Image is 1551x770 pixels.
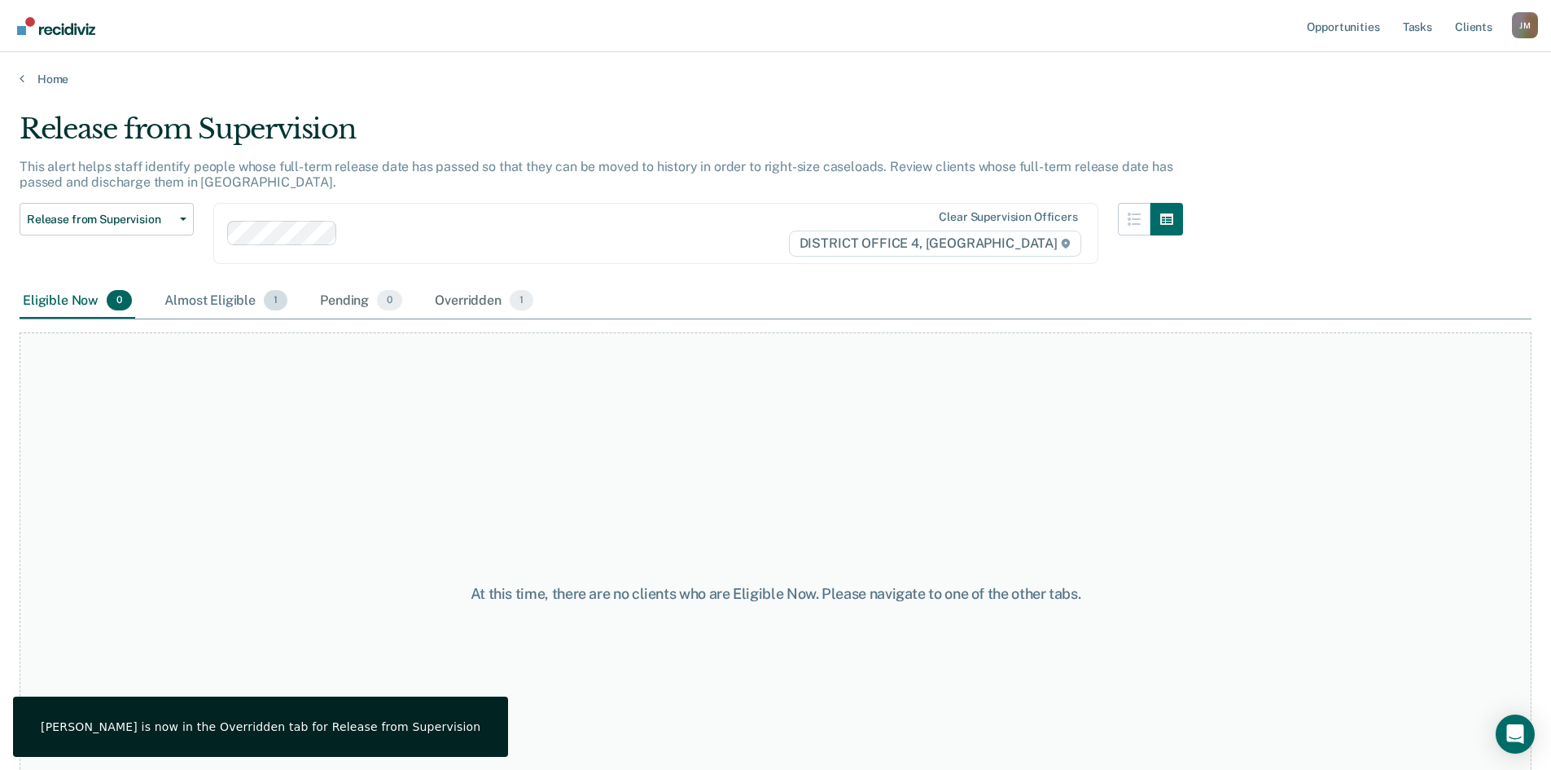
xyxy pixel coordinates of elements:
button: Release from Supervision [20,203,194,235]
a: Home [20,72,1531,86]
div: Clear supervision officers [939,210,1077,224]
span: DISTRICT OFFICE 4, [GEOGRAPHIC_DATA] [789,231,1081,257]
div: Open Intercom Messenger [1496,715,1535,754]
div: At this time, there are no clients who are Eligible Now. Please navigate to one of the other tabs. [398,585,1154,603]
span: 1 [510,290,533,311]
span: 0 [107,290,132,311]
span: 1 [264,290,287,311]
div: Eligible Now0 [20,284,135,319]
div: Pending0 [317,284,405,319]
span: 0 [377,290,402,311]
div: [PERSON_NAME] is now in the Overridden tab for Release from Supervision [41,719,480,734]
span: Release from Supervision [27,213,173,227]
button: Profile dropdown button [1512,12,1538,38]
div: Overridden1 [432,284,537,319]
div: J M [1512,12,1538,38]
div: Release from Supervision [20,112,1183,159]
p: This alert helps staff identify people whose full-term release date has passed so that they can b... [20,159,1172,190]
div: Almost Eligible1 [161,284,291,319]
img: Recidiviz [17,17,95,35]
